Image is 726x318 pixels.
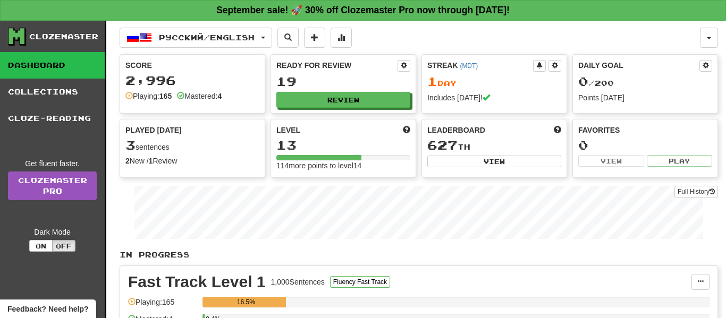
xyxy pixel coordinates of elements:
[125,91,172,101] div: Playing:
[403,125,410,135] span: Score more points to level up
[276,60,398,71] div: Ready for Review
[149,157,153,165] strong: 1
[578,74,588,89] span: 0
[125,157,130,165] strong: 2
[460,62,478,70] a: (MDT)
[125,139,259,152] div: sentences
[29,31,98,42] div: Clozemaster
[216,5,510,15] strong: September sale! 🚀 30% off Clozemaster Pro now through [DATE]!
[159,92,172,100] strong: 165
[554,125,561,135] span: This week in points, UTC
[128,274,266,290] div: Fast Track Level 1
[271,277,325,287] div: 1,000 Sentences
[427,92,561,103] div: Includes [DATE]!
[7,304,88,314] span: Open feedback widget
[578,79,614,88] span: / 200
[674,186,718,197] button: Full History
[277,28,299,48] button: Search sentences
[125,74,259,87] div: 2,996
[128,297,197,314] div: Playing: 165
[276,160,410,171] div: 114 more points to level 14
[276,75,410,88] div: 19
[8,227,97,237] div: Dark Mode
[276,125,300,135] span: Level
[647,155,713,167] button: Play
[427,137,458,152] span: 627
[304,28,325,48] button: Add sentence to collection
[578,155,644,167] button: View
[120,250,718,260] p: In Progress
[120,28,272,48] button: Русский/English
[29,240,53,252] button: On
[578,60,699,72] div: Daily Goal
[276,92,410,108] button: Review
[331,28,352,48] button: More stats
[427,74,437,89] span: 1
[578,139,712,152] div: 0
[8,158,97,169] div: Get fluent faster.
[206,297,286,307] div: 16.5%
[427,139,561,152] div: th
[276,139,410,152] div: 13
[578,125,712,135] div: Favorites
[125,125,182,135] span: Played [DATE]
[578,92,712,103] div: Points [DATE]
[427,125,485,135] span: Leaderboard
[125,60,259,71] div: Score
[159,33,255,42] span: Русский / English
[125,156,259,166] div: New / Review
[427,60,533,71] div: Streak
[330,276,390,288] button: Fluency Fast Track
[8,171,97,200] a: ClozemasterPro
[125,137,136,152] span: 3
[217,92,222,100] strong: 4
[427,156,561,167] button: View
[177,91,222,101] div: Mastered:
[427,75,561,89] div: Day
[52,240,75,252] button: Off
